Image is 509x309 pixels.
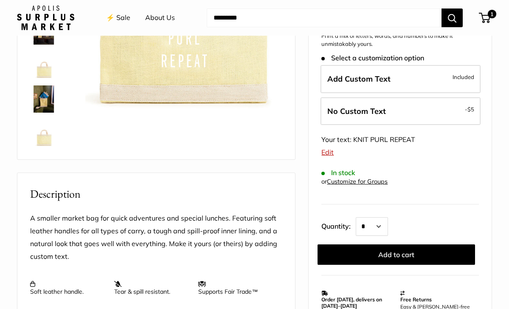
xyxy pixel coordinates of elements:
a: Edit [321,148,334,156]
span: Add Custom Text [327,74,391,84]
label: Leave Blank [321,97,481,125]
a: About Us [145,11,175,24]
a: Customize for Groups [327,178,388,185]
img: Petite Market Bag in Daisy [30,51,57,79]
p: Soft leather handle. [30,280,106,295]
span: $5 [467,106,474,113]
p: Print a mix of letters, words, and numbers to make it unmistakably yours. [321,32,479,48]
p: Tear & spill resistant. [114,280,190,295]
a: 1 [480,13,490,23]
a: Petite Market Bag in Daisy [28,118,59,148]
span: Select a customization option [321,54,424,62]
label: Add Custom Text [321,65,481,93]
span: Your text: KNIT PURL REPEAT [321,135,415,144]
a: Petite Market Bag in Daisy [28,50,59,80]
a: ⚡️ Sale [106,11,130,24]
img: Petite Market Bag in Daisy [30,119,57,147]
button: Search [442,9,463,27]
div: or [321,176,388,187]
button: Add to cart [318,244,475,265]
span: No Custom Text [327,106,386,116]
strong: Order [DATE], delivers on [DATE]–[DATE] [321,296,382,309]
input: Search... [207,9,442,27]
a: Petite Market Bag in Daisy [28,84,59,114]
img: Apolis: Surplus Market [17,6,74,30]
p: Supports Fair Trade™ [198,280,274,295]
p: A smaller market bag for quick adventures and special lunches. Featuring soft leather handles for... [30,212,282,263]
strong: Free Returns [400,296,432,303]
label: Quantity: [321,215,356,236]
span: - [465,104,474,114]
h2: Description [30,186,282,202]
img: Petite Market Bag in Daisy [30,85,57,113]
span: Included [453,72,474,82]
span: 1 [488,10,496,18]
span: In stock [321,169,355,177]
